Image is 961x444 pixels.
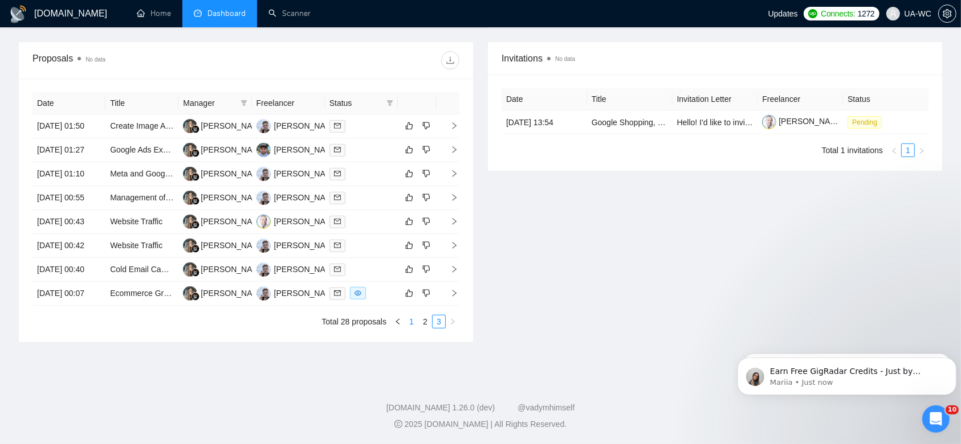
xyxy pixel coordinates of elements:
[178,92,251,114] th: Manager
[402,167,416,180] button: like
[394,420,402,428] span: copyright
[321,315,386,328] li: Total 28 proposals
[673,88,758,110] th: Invitation Letter
[183,288,266,297] a: LK[PERSON_NAME]
[256,286,271,301] img: IG
[256,239,271,253] img: IG
[201,191,266,204] div: [PERSON_NAME]
[946,405,959,414] span: 10
[441,289,458,297] span: right
[422,241,430,250] span: dislike
[502,88,587,110] th: Date
[201,143,266,156] div: [PERSON_NAME]
[192,245,199,253] img: gigradar-bm.png
[446,315,459,328] li: Next Page
[405,315,418,328] li: 1
[201,263,266,276] div: [PERSON_NAME]
[402,143,416,157] button: like
[105,234,178,258] td: Website Traffic
[192,269,199,277] img: gigradar-bm.png
[441,265,458,273] span: right
[887,143,901,157] button: left
[768,9,798,18] span: Updates
[405,169,413,178] span: like
[252,92,325,114] th: Freelancer
[183,216,266,225] a: LK[PERSON_NAME]
[329,97,382,109] span: Status
[268,9,311,18] a: searchScanner
[915,143,929,157] button: right
[32,92,105,114] th: Date
[32,234,105,258] td: [DATE] 00:42
[405,289,413,298] span: like
[238,94,250,112] span: filter
[915,143,929,157] li: Next Page
[334,266,341,273] span: mail
[441,170,458,178] span: right
[901,143,915,157] li: 1
[110,289,381,298] a: Ecommerce Growth Specialist - Google Ads & Facebook Ads Expert Needed
[256,264,340,273] a: IG[PERSON_NAME]
[441,217,458,225] span: right
[441,146,458,154] span: right
[105,138,178,162] td: Google Ads Expert for Handyman & Carpentry Business – Local Lead Generation
[9,418,952,430] div: 2025 [DOMAIN_NAME] | All Rights Reserved.
[889,10,897,18] span: user
[555,56,575,62] span: No data
[192,125,199,133] img: gigradar-bm.png
[762,117,844,126] a: [PERSON_NAME]
[183,192,266,202] a: LK[PERSON_NAME]
[422,289,430,298] span: dislike
[256,240,340,249] a: IG[PERSON_NAME]
[105,282,178,306] td: Ecommerce Growth Specialist - Google Ads & Facebook Ads Expert Needed
[420,119,433,133] button: dislike
[274,215,340,228] div: [PERSON_NAME]
[405,217,413,226] span: like
[422,121,430,130] span: dislike
[274,263,340,276] div: [PERSON_NAME]
[848,116,882,129] span: Pending
[274,167,340,180] div: [PERSON_NAME]
[587,88,673,110] th: Title
[446,315,459,328] button: right
[105,162,178,186] td: Meta and Google Ads Expert Needed for Digital Marketing Campaign
[105,258,178,282] td: Cold Email Campaign Setup Expert Needed
[821,7,855,20] span: Connects:
[843,88,929,110] th: Status
[32,282,105,306] td: [DATE] 00:07
[334,122,341,129] span: mail
[110,169,354,178] a: Meta and Google Ads Expert Needed for Digital Marketing Campaign
[938,5,956,23] button: setting
[420,167,433,180] button: dislike
[402,286,416,300] button: like
[422,193,430,202] span: dislike
[192,293,199,301] img: gigradar-bm.png
[183,168,266,178] a: LK[PERSON_NAME]
[192,173,199,181] img: gigradar-bm.png
[32,138,105,162] td: [DATE] 01:27
[85,56,105,63] span: No data
[110,193,260,202] a: Management of our social media accounts
[858,7,875,20] span: 1272
[402,215,416,228] button: like
[110,265,266,274] a: Cold Email Campaign Setup Expert Needed
[192,197,199,205] img: gigradar-bm.png
[32,162,105,186] td: [DATE] 01:10
[391,315,405,328] li: Previous Page
[256,216,340,225] a: OC[PERSON_NAME]
[256,168,340,178] a: IG[PERSON_NAME]
[256,192,340,202] a: IG[PERSON_NAME]
[419,315,431,328] a: 2
[256,191,271,205] img: IG
[902,144,914,157] a: 1
[274,143,340,156] div: [PERSON_NAME]
[808,9,817,18] img: upwork-logo.png
[274,287,340,299] div: [PERSON_NAME]
[391,315,405,328] button: left
[758,88,843,110] th: Freelancer
[918,147,925,154] span: right
[32,258,105,282] td: [DATE] 00:40
[502,110,587,134] td: [DATE] 13:54
[192,149,199,157] img: gigradar-bm.png
[405,315,418,328] a: 1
